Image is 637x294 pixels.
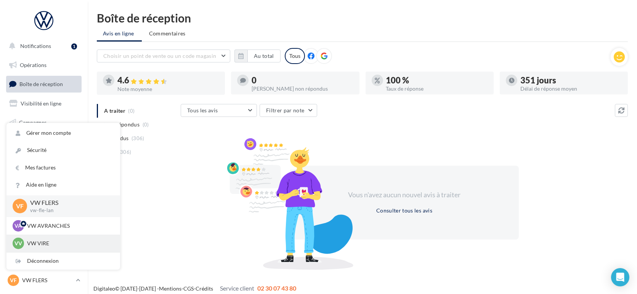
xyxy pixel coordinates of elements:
[234,50,281,62] button: Au total
[143,121,149,128] span: (0)
[6,125,120,142] a: Gérer mon compte
[159,285,181,292] a: Mentions
[386,76,488,85] div: 100 %
[183,285,194,292] a: CGS
[22,276,73,284] p: VW FLERS
[30,198,108,207] p: VW FLERS
[252,86,353,91] div: [PERSON_NAME] non répondus
[71,43,77,50] div: 1
[5,115,83,131] a: Campagnes
[6,252,120,270] div: Déconnexion
[132,135,144,141] span: (306)
[5,57,83,73] a: Opérations
[27,222,111,230] p: VW AVRANCHES
[10,276,17,284] span: VF
[119,149,132,155] span: (306)
[93,285,115,292] a: Digitaleo
[97,50,230,62] button: Choisir un point de vente ou un code magasin
[5,190,83,213] a: PLV et print personnalisable
[20,43,51,49] span: Notifications
[19,119,47,125] span: Campagnes
[5,171,83,187] a: Calendrier
[181,104,257,117] button: Tous les avis
[6,273,82,288] a: VF VW FLERS
[103,53,216,59] span: Choisir un point de vente ou un code magasin
[520,86,622,91] div: Délai de réponse moyen
[257,284,296,292] span: 02 30 07 43 80
[19,81,63,87] span: Boîte de réception
[5,76,83,92] a: Boîte de réception
[5,96,83,112] a: Visibilité en ligne
[117,76,219,85] div: 4.6
[30,207,108,214] p: vw-fle-lan
[149,30,186,37] span: Commentaires
[187,107,218,113] span: Tous les avis
[6,176,120,193] a: Aide en ligne
[20,62,47,68] span: Opérations
[252,76,353,85] div: 0
[5,38,80,54] button: Notifications 1
[285,48,305,64] div: Tous
[14,240,22,247] span: VV
[247,50,281,62] button: Au total
[97,12,628,24] div: Boîte de réception
[27,240,111,247] p: VW VIRE
[611,268,629,286] div: Open Intercom Messenger
[6,159,120,176] a: Mes factures
[373,206,435,215] button: Consulter tous les avis
[520,76,622,85] div: 351 jours
[339,190,470,200] div: Vous n'avez aucun nouvel avis à traiter
[104,121,140,128] span: Non répondus
[386,86,488,91] div: Taux de réponse
[21,100,61,107] span: Visibilité en ligne
[220,284,254,292] span: Service client
[5,133,83,149] a: Contacts
[117,86,219,92] div: Note moyenne
[5,216,83,238] a: Campagnes DataOnDemand
[15,222,22,230] span: VA
[6,142,120,159] a: Sécurité
[16,202,24,211] span: VF
[260,104,317,117] button: Filtrer par note
[5,152,83,168] a: Médiathèque
[196,285,213,292] a: Crédits
[93,285,296,292] span: © [DATE]-[DATE] - - -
